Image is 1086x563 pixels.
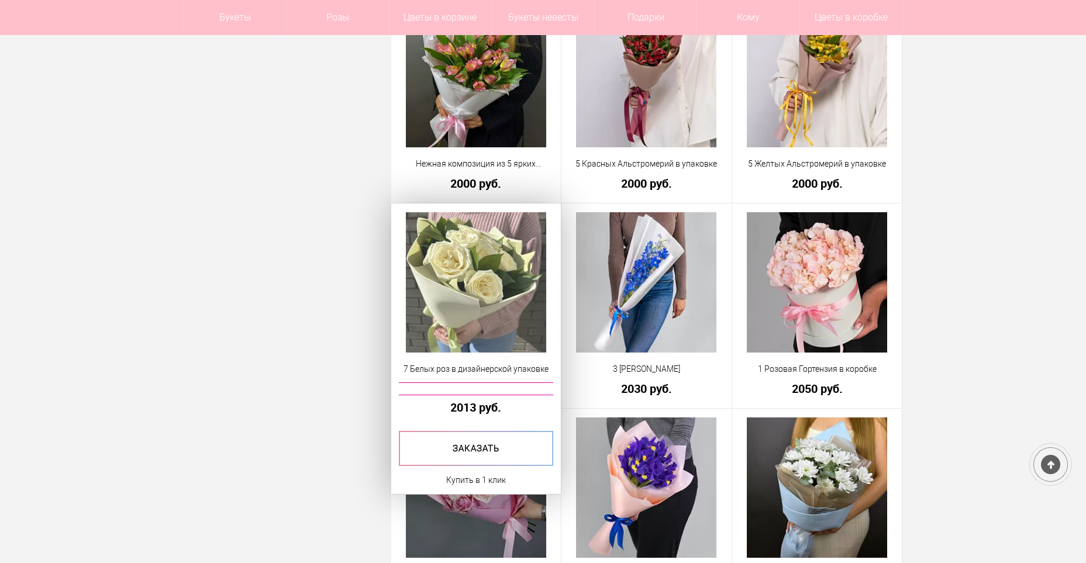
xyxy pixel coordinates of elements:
a: 7 Белых роз в дизайнерской упаковке [399,363,554,375]
img: 5 Желтых Альстромерий в упаковке [747,7,887,147]
img: 3 Синих Дельфиниума [576,212,716,353]
img: Букет из 9 Синих Ирисов в упаковке [576,417,716,558]
a: 2000 руб. [740,177,895,189]
a: 2000 руб. [569,177,724,189]
a: 2013 руб. [399,401,554,413]
img: 5 Красных Альстромерий в упаковке [576,7,716,147]
a: Нежная композиция из 5 ярких альстромерий [399,158,554,170]
a: 2000 руб. [399,177,554,189]
a: 5 Желтых Альстромерий в упаковке [740,158,895,170]
a: 3 [PERSON_NAME] [569,363,724,375]
img: Нежная композиция из 5 ярких альстромерий [406,7,546,147]
a: 1 Розовая Гортензия в коробке [740,363,895,375]
a: 2030 руб. [569,382,724,395]
a: 2050 руб. [740,382,895,395]
a: 5 Красных Альстромерий в упаковке [569,158,724,170]
img: 1 Розовая Гортензия в коробке [747,212,887,353]
img: Букет из Кустовой хризантемы с эвкалиптом [747,417,887,558]
a: Купить в 1 клик [446,473,506,487]
img: 7 Белых роз в дизайнерской упаковке [406,212,546,353]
